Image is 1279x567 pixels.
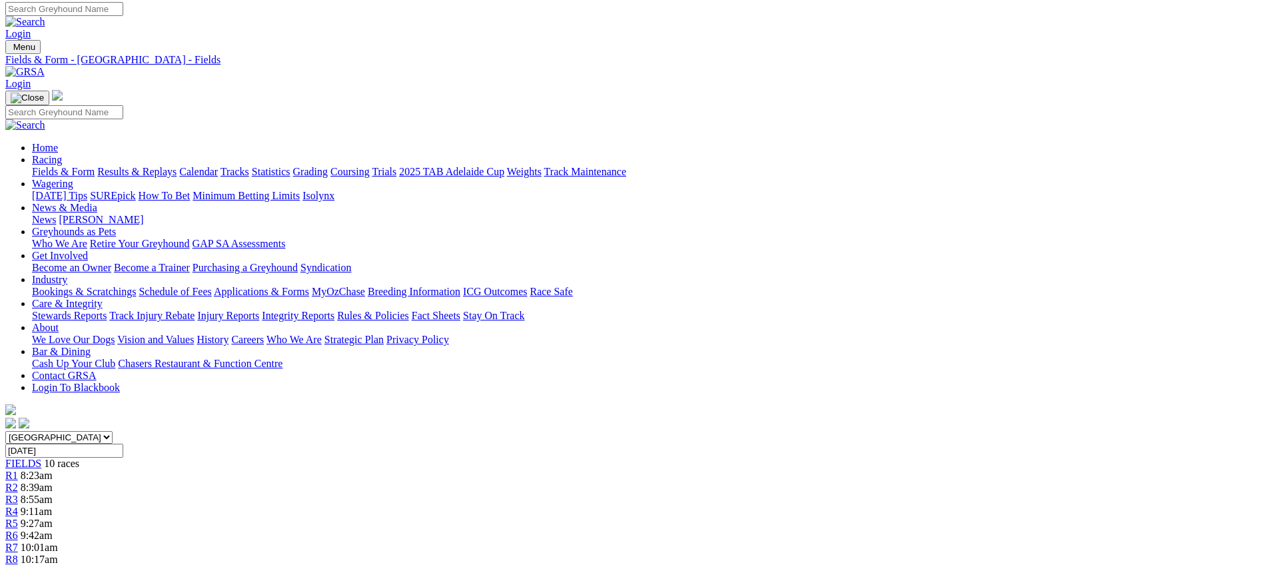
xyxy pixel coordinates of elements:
[5,444,123,458] input: Select date
[5,482,18,493] a: R2
[197,334,228,345] a: History
[179,166,218,177] a: Calendar
[5,418,16,428] img: facebook.svg
[5,105,123,119] input: Search
[32,178,73,189] a: Wagering
[32,202,97,213] a: News & Media
[5,518,18,529] a: R5
[5,506,18,517] a: R4
[32,286,1274,298] div: Industry
[32,226,116,237] a: Greyhounds as Pets
[32,238,1274,250] div: Greyhounds as Pets
[32,190,1274,202] div: Wagering
[530,286,572,297] a: Race Safe
[32,238,87,249] a: Who We Are
[337,310,409,321] a: Rules & Policies
[5,16,45,28] img: Search
[220,166,249,177] a: Tracks
[21,542,58,553] span: 10:01am
[5,530,18,541] a: R6
[32,166,95,177] a: Fields & Form
[32,142,58,153] a: Home
[399,166,504,177] a: 2025 TAB Adelaide Cup
[32,262,111,273] a: Become an Owner
[32,370,96,381] a: Contact GRSA
[32,274,67,285] a: Industry
[52,90,63,101] img: logo-grsa-white.png
[372,166,396,177] a: Trials
[32,190,87,201] a: [DATE] Tips
[59,214,143,225] a: [PERSON_NAME]
[32,322,59,333] a: About
[193,262,298,273] a: Purchasing a Greyhound
[302,190,334,201] a: Isolynx
[214,286,309,297] a: Applications & Forms
[193,190,300,201] a: Minimum Betting Limits
[90,238,190,249] a: Retire Your Greyhound
[32,346,91,357] a: Bar & Dining
[21,470,53,481] span: 8:23am
[5,2,123,16] input: Search
[252,166,290,177] a: Statistics
[139,190,191,201] a: How To Bet
[5,458,41,469] a: FIELDS
[463,286,527,297] a: ICG Outcomes
[5,28,31,39] a: Login
[13,42,35,52] span: Menu
[5,54,1274,66] a: Fields & Form - [GEOGRAPHIC_DATA] - Fields
[21,518,53,529] span: 9:27am
[32,382,120,393] a: Login To Blackbook
[109,310,195,321] a: Track Injury Rebate
[324,334,384,345] a: Strategic Plan
[5,404,16,415] img: logo-grsa-white.png
[544,166,626,177] a: Track Maintenance
[32,334,1274,346] div: About
[5,470,18,481] span: R1
[300,262,351,273] a: Syndication
[5,78,31,89] a: Login
[32,310,1274,322] div: Care & Integrity
[32,250,88,261] a: Get Involved
[32,358,1274,370] div: Bar & Dining
[32,166,1274,178] div: Racing
[117,334,194,345] a: Vision and Values
[5,494,18,505] a: R3
[21,482,53,493] span: 8:39am
[231,334,264,345] a: Careers
[386,334,449,345] a: Privacy Policy
[312,286,365,297] a: MyOzChase
[5,66,45,78] img: GRSA
[5,542,18,553] span: R7
[32,154,62,165] a: Racing
[118,358,282,369] a: Chasers Restaurant & Function Centre
[21,530,53,541] span: 9:42am
[21,554,58,565] span: 10:17am
[507,166,542,177] a: Weights
[11,93,44,103] img: Close
[266,334,322,345] a: Who We Are
[368,286,460,297] a: Breeding Information
[197,310,259,321] a: Injury Reports
[32,310,107,321] a: Stewards Reports
[293,166,328,177] a: Grading
[5,40,41,54] button: Toggle navigation
[32,298,103,309] a: Care & Integrity
[32,214,1274,226] div: News & Media
[193,238,286,249] a: GAP SA Assessments
[114,262,190,273] a: Become a Trainer
[5,554,18,565] a: R8
[97,166,177,177] a: Results & Replays
[5,119,45,131] img: Search
[21,506,52,517] span: 9:11am
[21,494,53,505] span: 8:55am
[32,262,1274,274] div: Get Involved
[32,214,56,225] a: News
[5,91,49,105] button: Toggle navigation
